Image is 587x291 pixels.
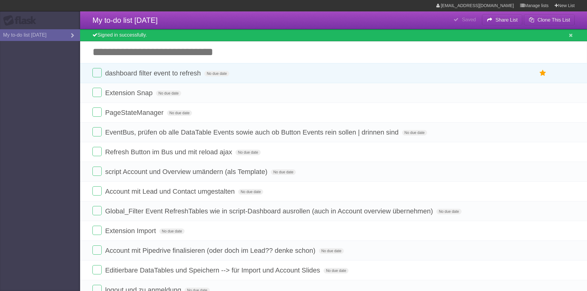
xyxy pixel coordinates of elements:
[156,91,181,96] span: No due date
[92,68,102,77] label: Done
[436,209,461,214] span: No due date
[537,17,570,22] b: Clone This List
[105,89,154,97] span: Extension Snap
[92,88,102,97] label: Done
[319,248,344,254] span: No due date
[92,245,102,255] label: Done
[105,109,165,116] span: PageStateManager
[324,268,349,273] span: No due date
[482,14,523,26] button: Share List
[238,189,263,195] span: No due date
[235,150,260,155] span: No due date
[105,69,202,77] span: dashboard filter event to refresh
[92,16,158,24] span: My to-do list [DATE]
[462,17,476,22] b: Saved
[105,207,434,215] span: Global_Filter Event RefreshTables wie in script-Dashboard ausrollen (auch in Account overview übe...
[105,188,236,195] span: Account mit Lead und Contact umgestalten
[402,130,427,135] span: No due date
[92,206,102,215] label: Done
[92,167,102,176] label: Done
[204,71,229,76] span: No due date
[3,15,40,26] div: Flask
[495,17,518,22] b: Share List
[92,226,102,235] label: Done
[92,147,102,156] label: Done
[92,265,102,274] label: Done
[92,186,102,196] label: Done
[92,107,102,117] label: Done
[159,228,184,234] span: No due date
[105,266,322,274] span: Editierbare DataTables und Speichern --> für Import und Account Slides
[167,110,192,116] span: No due date
[537,68,549,78] label: Star task
[524,14,575,26] button: Clone This List
[105,128,400,136] span: EventBus, prüfen ob alle DataTable Events sowie auch ob Button Events rein sollen | drinnen sind
[105,247,317,254] span: Account mit Pipedrive finalisieren (oder doch im Lead?? denke schon)
[105,168,269,176] span: script Account und Overview umändern (als Template)
[92,127,102,136] label: Done
[80,29,587,41] div: Signed in successfully.
[105,227,157,235] span: Extension Import
[271,169,296,175] span: No due date
[105,148,234,156] span: Refresh Button im Bus und mit reload ajax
